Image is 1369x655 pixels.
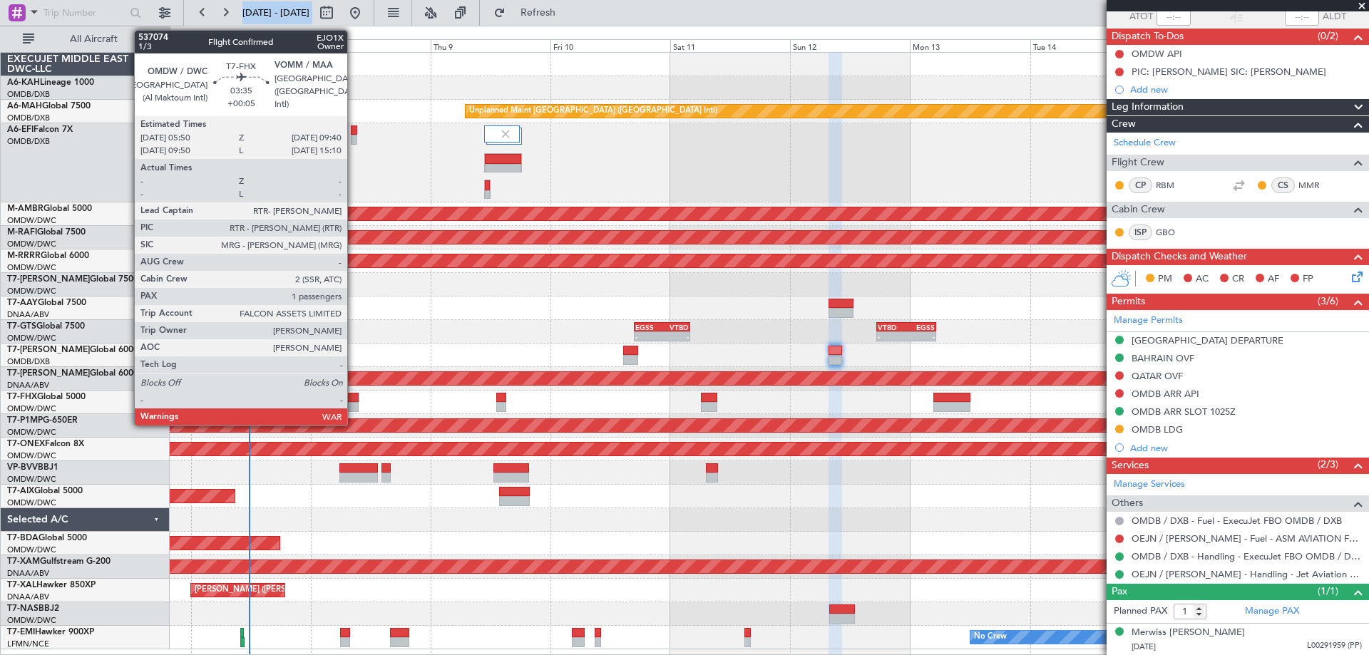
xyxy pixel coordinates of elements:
span: AF [1268,272,1279,287]
a: OMDW/DWC [7,333,56,344]
a: OMDW/DWC [7,403,56,414]
span: Flight Crew [1112,155,1164,171]
span: Leg Information [1112,99,1184,115]
a: GBO [1156,226,1188,239]
div: ISP [1129,225,1152,240]
span: All Aircraft [37,34,150,44]
a: OMDB/DXB [7,136,50,147]
span: Dispatch Checks and Weather [1112,249,1247,265]
a: T7-GTSGlobal 7500 [7,322,85,331]
div: OMDB LDG [1132,423,1183,435]
a: A6-KAHLineage 1000 [7,78,94,87]
div: Unplanned Maint [GEOGRAPHIC_DATA] ([GEOGRAPHIC_DATA] Intl) [469,100,717,122]
a: T7-NASBBJ2 [7,604,59,613]
span: Crew [1112,116,1136,133]
div: Fri 10 [550,39,670,52]
div: OMDW API [1132,48,1182,60]
a: Manage PAX [1245,604,1299,619]
a: T7-BDAGlobal 5000 [7,534,87,542]
div: No Crew [974,626,1007,648]
div: Tue 7 [191,39,311,52]
img: gray-close.svg [499,128,512,140]
span: T7-NAS [7,604,39,613]
div: Add new [1130,442,1362,454]
a: Manage Permits [1114,314,1183,328]
a: OMDW/DWC [7,286,56,296]
div: EGSS [635,323,662,331]
a: OMDW/DWC [7,615,56,626]
a: OMDB / DXB - Fuel - ExecuJet FBO OMDB / DXB [1132,515,1342,527]
a: LFMN/NCE [7,639,49,649]
a: M-AMBRGlobal 5000 [7,205,92,213]
a: OMDB/DXB [7,89,50,100]
a: T7-[PERSON_NAME]Global 6000 [7,346,138,354]
div: VTBD [278,323,307,331]
div: QATAR OVF [1132,370,1183,382]
div: Sat 11 [670,39,790,52]
a: T7-AAYGlobal 7500 [7,299,86,307]
span: T7-AIX [7,487,34,495]
span: FP [1303,272,1313,287]
span: (2/3) [1318,457,1338,472]
div: VTBD [662,323,689,331]
a: M-RRRRGlobal 6000 [7,252,89,260]
a: MMR [1298,179,1330,192]
a: OMDB/DXB [7,356,50,367]
div: OMDB ARR API [1132,388,1199,400]
a: OMDW/DWC [7,262,56,273]
span: [DATE] - [DATE] [242,6,309,19]
span: M-RRRR [7,252,41,260]
a: DNAA/ABV [7,568,49,579]
div: - [662,332,689,341]
span: Refresh [508,8,568,18]
div: - [635,332,662,341]
a: M-RAFIGlobal 7500 [7,228,86,237]
div: CP [1129,177,1152,193]
span: L00291959 (PP) [1307,640,1362,652]
span: PM [1158,272,1172,287]
div: Tue 14 [1030,39,1150,52]
div: Sun 12 [790,39,910,52]
div: [GEOGRAPHIC_DATA] DEPARTURE [1132,334,1283,346]
a: OMDW/DWC [7,545,56,555]
span: M-AMBR [7,205,43,213]
span: T7-AAY [7,299,38,307]
span: T7-FHX [7,393,37,401]
a: OMDW/DWC [7,215,56,226]
a: Manage Services [1114,478,1185,492]
span: (0/2) [1318,29,1338,43]
span: T7-XAM [7,557,40,566]
span: Others [1112,495,1143,512]
span: Permits [1112,294,1145,310]
a: T7-ONEXFalcon 8X [7,440,84,448]
a: T7-EMIHawker 900XP [7,628,94,636]
a: OMDW/DWC [7,497,56,508]
a: DNAA/ABV [7,592,49,602]
a: A6-EFIFalcon 7X [7,125,73,134]
span: T7-P1MP [7,416,43,425]
a: T7-[PERSON_NAME]Global 6000 [7,369,138,378]
div: EGSS [307,323,335,331]
a: RBM [1156,179,1188,192]
button: Refresh [487,1,573,24]
a: OMDB/DXB [7,113,50,123]
span: T7-BDA [7,534,39,542]
a: T7-AIXGlobal 5000 [7,487,83,495]
div: - [878,332,906,341]
span: (3/6) [1318,294,1338,309]
input: --:-- [1157,9,1191,26]
span: A6-MAH [7,102,42,110]
a: A6-MAHGlobal 7500 [7,102,91,110]
div: Add new [1130,83,1362,96]
div: [PERSON_NAME] ([PERSON_NAME] Intl) [195,579,344,601]
div: Wed 8 [311,39,431,52]
a: Schedule Crew [1114,136,1176,150]
a: DNAA/ABV [7,309,49,320]
a: OEJN / [PERSON_NAME] - Fuel - ASM AVIATION FUEL [1132,532,1362,545]
a: T7-P1MPG-650ER [7,416,78,425]
a: VP-BVVBBJ1 [7,463,58,472]
a: T7-XAMGulfstream G-200 [7,557,111,566]
span: Dispatch To-Dos [1112,29,1184,45]
div: EGSS [906,323,935,331]
div: - [307,332,335,341]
